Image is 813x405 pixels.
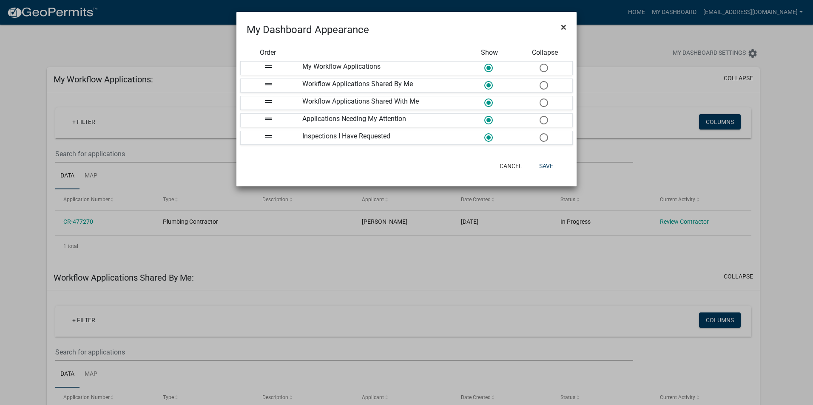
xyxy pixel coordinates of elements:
[240,48,296,58] div: Order
[247,22,369,37] h4: My Dashboard Appearance
[296,79,462,92] div: Workflow Applications Shared By Me
[296,131,462,144] div: Inspections I Have Requested
[263,79,273,89] i: drag_handle
[263,131,273,141] i: drag_handle
[493,158,529,174] button: Cancel
[296,62,462,75] div: My Workflow Applications
[263,114,273,124] i: drag_handle
[296,96,462,110] div: Workflow Applications Shared With Me
[462,48,517,58] div: Show
[296,114,462,127] div: Applications Needing My Attention
[532,158,560,174] button: Save
[263,62,273,72] i: drag_handle
[263,96,273,107] i: drag_handle
[517,48,573,58] div: Collapse
[561,21,566,33] span: ×
[554,15,573,39] button: Close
